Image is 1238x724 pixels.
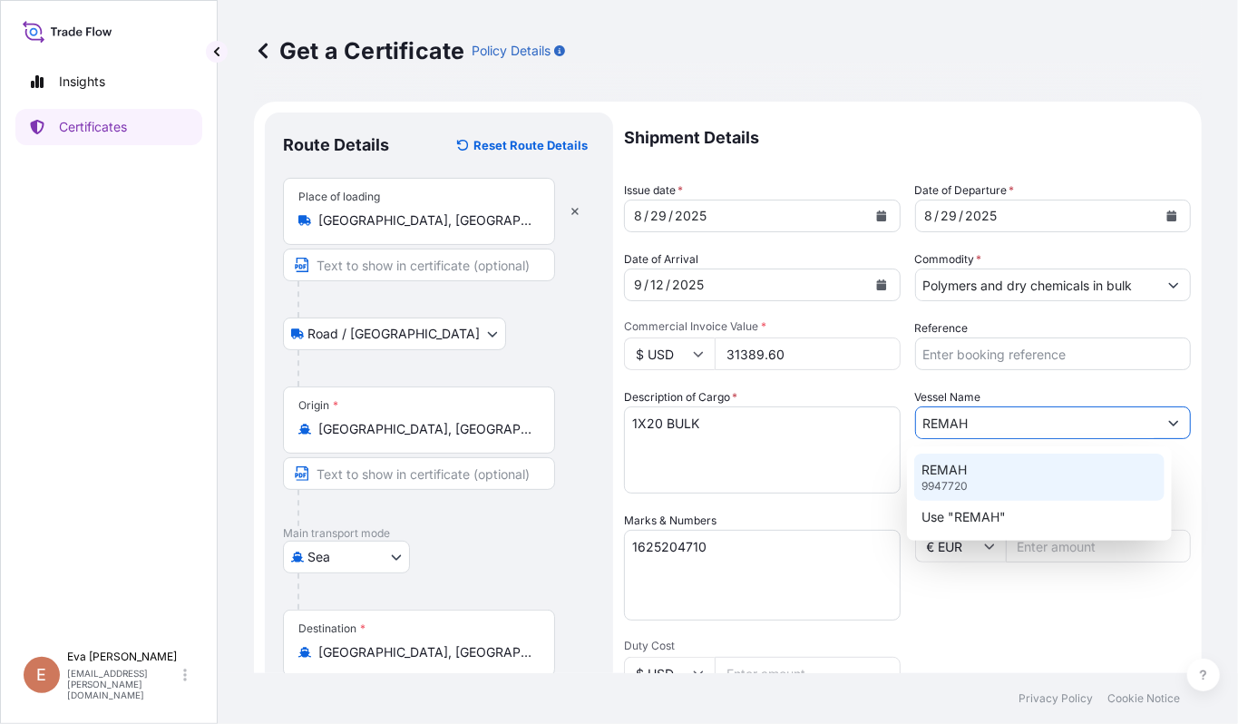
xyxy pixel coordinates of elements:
[916,269,1158,301] input: Type to search commodity
[318,211,532,230] input: Place of loading
[283,318,506,350] button: Select transport
[624,388,737,406] label: Description of Cargo
[307,548,330,566] span: Sea
[59,73,105,91] p: Insights
[940,205,960,227] div: day,
[915,250,982,269] label: Commodity
[915,388,981,406] label: Vessel Name
[624,639,901,653] span: Duty Cost
[318,643,532,661] input: Destination
[915,338,1192,370] input: Enter booking reference
[624,250,698,269] span: Date of Arrival
[666,274,670,296] div: /
[715,338,901,370] input: Enter amount
[673,205,708,227] div: year,
[1006,530,1192,563] input: Enter amount
[1107,691,1180,706] p: Cookie Notice
[632,205,644,227] div: month,
[921,479,968,494] p: 9947720
[473,136,588,154] p: Reset Route Details
[283,541,410,573] button: Select transport
[624,530,901,621] textarea: 1625204710
[644,205,648,227] div: /
[644,274,648,296] div: /
[921,461,967,479] p: REMAH
[307,325,480,343] span: Road / [GEOGRAPHIC_DATA]
[632,274,644,296] div: month,
[648,274,666,296] div: day,
[1019,691,1093,706] p: Privacy Policy
[37,666,47,684] span: E
[964,205,999,227] div: year,
[916,406,1158,439] input: Type to search vessel name or IMO
[283,457,555,490] input: Text to appear on certificate
[298,398,338,413] div: Origin
[67,650,180,664] p: Eva [PERSON_NAME]
[921,508,1006,526] p: Use "REMAH"
[915,181,1015,200] span: Date of Departure
[283,526,595,541] p: Main transport mode
[914,454,1165,533] div: Suggestions
[1157,406,1190,439] button: Show suggestions
[624,319,901,334] span: Commercial Invoice Value
[670,274,706,296] div: year,
[298,621,366,636] div: Destination
[624,512,716,530] label: Marks & Numbers
[935,205,940,227] div: /
[283,249,555,281] input: Text to appear on certificate
[715,657,901,690] input: Enter amount
[915,319,969,338] label: Reference
[59,118,127,136] p: Certificates
[318,420,532,438] input: Origin
[67,668,180,700] p: [EMAIL_ADDRESS][PERSON_NAME][DOMAIN_NAME]
[624,113,1191,163] p: Shipment Details
[1157,269,1190,301] button: Show suggestions
[867,201,896,230] button: Calendar
[472,42,551,60] p: Policy Details
[1157,201,1186,230] button: Calendar
[624,406,901,494] textarea: 1X20 BULK
[298,190,380,204] div: Place of loading
[624,181,683,200] span: Issue date
[648,205,668,227] div: day,
[668,205,673,227] div: /
[283,134,389,156] p: Route Details
[960,205,964,227] div: /
[867,270,896,299] button: Calendar
[923,205,935,227] div: month,
[254,36,464,65] p: Get a Certificate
